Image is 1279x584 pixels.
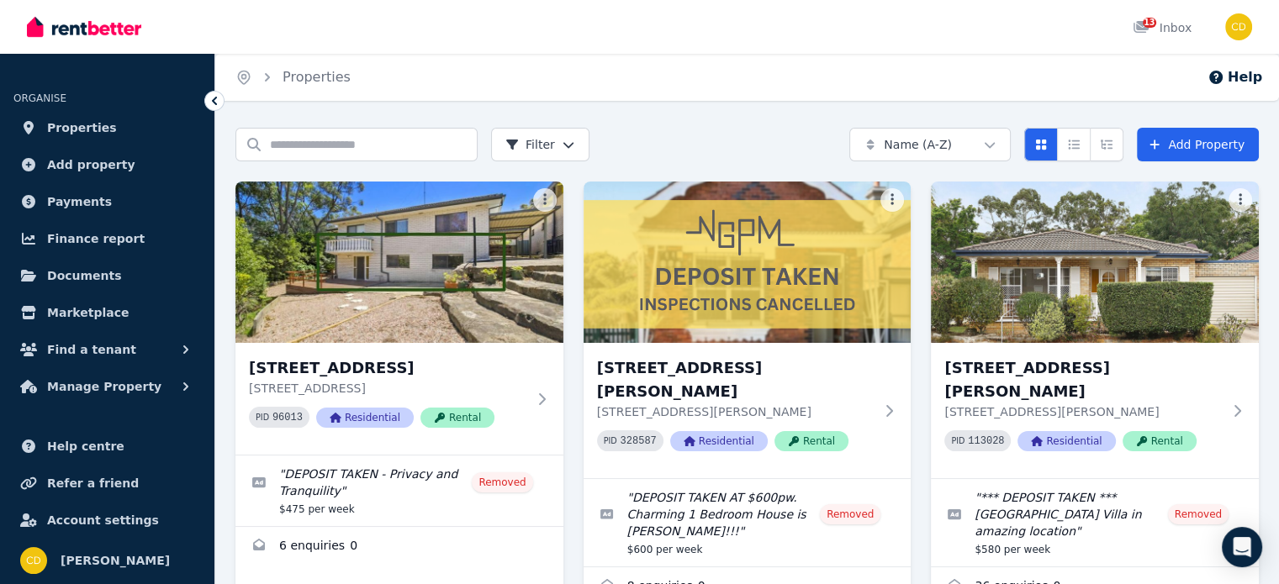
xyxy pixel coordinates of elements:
[491,128,589,161] button: Filter
[283,69,351,85] a: Properties
[849,128,1011,161] button: Name (A-Z)
[47,303,129,323] span: Marketplace
[235,455,563,526] a: Edit listing: DEPOSIT TAKEN - Privacy and Tranquility
[1024,128,1058,161] button: Card view
[621,435,657,447] code: 328587
[13,466,201,500] a: Refer a friend
[13,370,201,403] button: Manage Property
[951,436,965,445] small: PID
[931,182,1259,343] img: 1/5 Kings Road, Brighton-Le-Sands
[944,356,1222,403] h3: [STREET_ADDRESS][PERSON_NAME]
[316,408,414,428] span: Residential
[584,182,912,343] img: 1/2 Eric Street, Lilyfield
[533,188,557,212] button: More options
[13,333,201,366] button: Find a tenant
[931,182,1259,478] a: 1/5 Kings Road, Brighton-Le-Sands[STREET_ADDRESS][PERSON_NAME][STREET_ADDRESS][PERSON_NAME]PID 11...
[47,266,122,286] span: Documents
[1123,431,1197,451] span: Rental
[13,296,201,329] a: Marketplace
[47,510,159,530] span: Account settings
[13,92,66,104] span: ORGANISE
[47,155,135,175] span: Add property
[13,222,201,255] a: Finance report
[1229,188,1252,212] button: More options
[256,413,269,422] small: PID
[249,380,526,397] p: [STREET_ADDRESS]
[1133,19,1192,36] div: Inbox
[47,118,117,138] span: Properties
[13,148,201,182] a: Add property
[249,356,526,380] h3: [STREET_ADDRESS]
[584,182,912,478] a: 1/2 Eric Street, Lilyfield[STREET_ADDRESS][PERSON_NAME][STREET_ADDRESS][PERSON_NAME]PID 328587Res...
[597,356,875,403] h3: [STREET_ADDRESS][PERSON_NAME]
[13,429,201,463] a: Help centre
[47,339,136,360] span: Find a tenant
[1143,18,1156,28] span: 13
[944,403,1222,420] p: [STREET_ADDRESS][PERSON_NAME]
[1057,128,1091,161] button: Compact list view
[47,229,145,249] span: Finance report
[47,192,112,212] span: Payments
[774,431,848,451] span: Rental
[215,54,371,101] nav: Breadcrumb
[670,431,768,451] span: Residential
[13,111,201,145] a: Properties
[931,479,1259,566] a: Edit listing: *** DEPOSIT TAKEN *** Unique Bayside Villa in amazing location
[1137,128,1259,161] a: Add Property
[47,473,139,493] span: Refer a friend
[13,185,201,218] a: Payments
[1222,527,1262,567] div: Open Intercom Messenger
[968,435,1004,447] code: 113028
[47,436,124,456] span: Help centre
[235,182,563,343] img: 1/1A Neptune Street, Padstow
[1017,431,1115,451] span: Residential
[1090,128,1123,161] button: Expanded list view
[235,182,563,455] a: 1/1A Neptune Street, Padstow[STREET_ADDRESS][STREET_ADDRESS]PID 96013ResidentialRental
[1225,13,1252,40] img: Chris Dimitropoulos
[880,188,904,212] button: More options
[597,403,875,420] p: [STREET_ADDRESS][PERSON_NAME]
[13,259,201,292] a: Documents
[61,550,170,571] span: [PERSON_NAME]
[884,136,952,153] span: Name (A-Z)
[235,527,563,567] a: Enquiries for 1/1A Neptune Street, Padstow
[1208,67,1262,87] button: Help
[604,436,617,445] small: PID
[584,479,912,566] a: Edit listing: DEPOSIT TAKEN AT $600pw. Charming 1 Bedroom House is Lilyfield!!!
[20,547,47,574] img: Chris Dimitropoulos
[47,376,161,397] span: Manage Property
[13,503,201,537] a: Account settings
[27,14,141,39] img: RentBetter
[1024,128,1123,161] div: View options
[420,408,494,428] span: Rental
[272,412,303,424] code: 96013
[505,136,555,153] span: Filter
